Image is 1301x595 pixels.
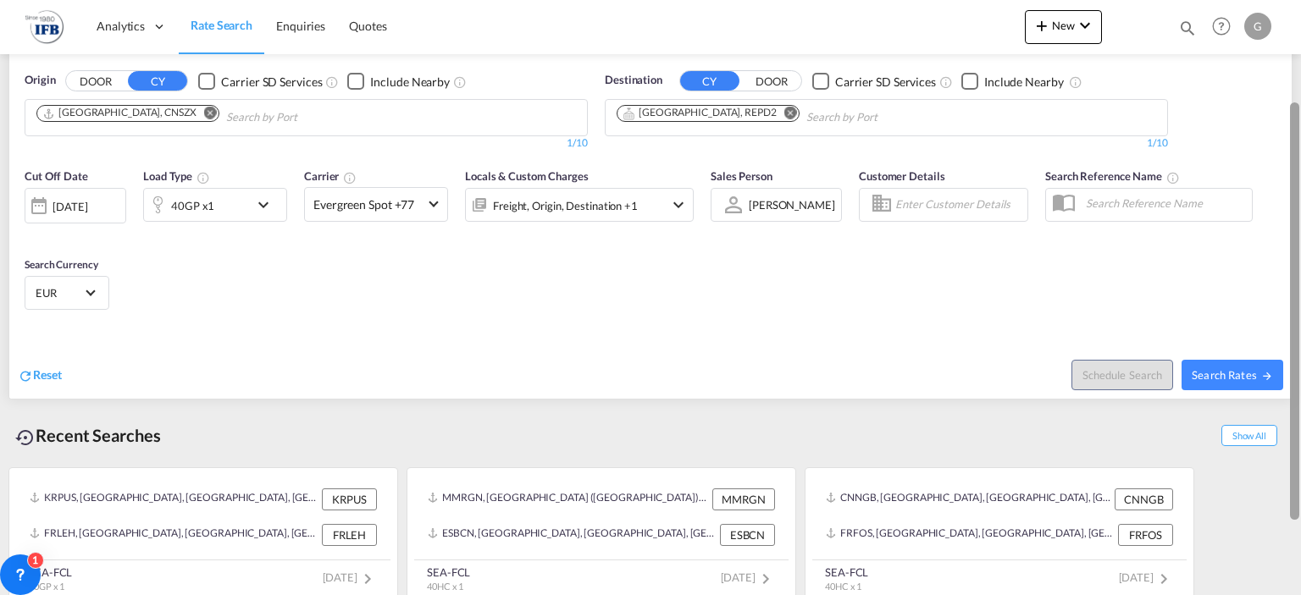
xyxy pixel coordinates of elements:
div: FRLEH [322,524,377,546]
span: Reset [33,367,62,382]
div: FRFOS [1118,524,1173,546]
div: icon-magnify [1178,19,1197,44]
div: Press delete to remove this chip. [42,106,200,120]
button: CY [680,71,739,91]
button: icon-plus 400-fgNewicon-chevron-down [1025,10,1102,44]
div: [DATE] [25,188,126,223]
div: 1/10 [25,136,588,151]
md-checkbox: Checkbox No Ink [347,72,450,90]
span: Customer Details [859,169,944,183]
span: Locals & Custom Charges [465,169,589,183]
div: Press delete to remove this chip. [623,106,780,120]
div: icon-refreshReset [18,366,62,385]
md-chips-wrap: Chips container. Use arrow keys to select chips. [614,100,974,131]
md-icon: icon-refresh [18,368,33,383]
div: Recent Searches [8,416,168,455]
md-chips-wrap: Chips container. Use arrow keys to select chips. [34,100,394,131]
md-icon: icon-chevron-right [1154,569,1174,589]
md-icon: icon-chevron-right [756,569,776,589]
div: Carrier SD Services [835,74,936,91]
md-icon: icon-arrow-right [1261,370,1273,382]
input: Chips input. [806,104,967,131]
md-icon: The selected Trucker/Carrierwill be displayed in the rate results If the rates are from another f... [343,171,357,185]
md-icon: icon-magnify [1178,19,1197,37]
div: G [1244,13,1271,40]
span: Show All [1221,425,1277,446]
span: EUR [36,285,83,300]
span: Analytics [97,18,145,35]
md-icon: Unchecked: Ignores neighbouring ports when fetching rates.Checked : Includes neighbouring ports w... [1069,75,1082,89]
span: Search Currency [25,258,98,271]
span: Evergreen Spot +77 [313,196,424,213]
div: MMRGN [712,488,775,510]
button: Remove [773,106,799,123]
button: DOOR [742,72,801,91]
div: 40GP x1icon-chevron-down [143,188,287,222]
div: CNNGB, Ningbo, China, Greater China & Far East Asia, Asia Pacific [826,488,1110,510]
md-icon: Unchecked: Search for CY (Container Yard) services for all selected carriers.Checked : Search for... [325,75,339,89]
span: Origin [25,72,55,89]
input: Enter Customer Details [895,192,1022,218]
div: ESBCN, Barcelona, Spain, Southern Europe, Europe [428,524,716,546]
button: CY [128,71,187,91]
div: MMRGN, Rangoon (Yangon), Myanmar, South East Asia, Asia Pacific [428,488,708,510]
span: 40HC x 1 [427,581,463,592]
span: [DATE] [721,570,776,584]
input: Chips input. [226,104,387,131]
div: [PERSON_NAME] [749,198,835,212]
div: CNNGB [1115,488,1173,510]
span: Search Reference Name [1045,169,1180,183]
md-icon: icon-information-outline [197,171,210,185]
div: Shenzhen, CNSZX [42,106,197,120]
md-icon: Unchecked: Search for CY (Container Yard) services for all selected carriers.Checked : Search for... [939,75,953,89]
div: Help [1207,12,1244,42]
div: [DATE] [53,199,87,214]
div: KRPUS [322,488,377,510]
button: Search Ratesicon-arrow-right [1182,360,1283,390]
md-icon: icon-chevron-down [253,195,282,215]
div: ESBCN [720,524,775,546]
span: Load Type [143,169,210,183]
md-icon: icon-chevron-down [668,195,689,215]
span: Cut Off Date [25,169,88,183]
md-checkbox: Checkbox No Ink [812,72,936,90]
md-icon: icon-chevron-right [357,569,378,589]
div: SEA-FCL [29,565,72,580]
md-checkbox: Checkbox No Ink [961,72,1064,90]
span: Carrier [304,169,357,183]
div: Include Nearby [984,74,1064,91]
div: 40GP x1 [171,194,214,218]
div: Freight Origin Destination Factory Stuffing [493,194,638,218]
span: 40HC x 1 [825,581,861,592]
div: 1/10 [605,136,1168,151]
md-icon: icon-plus 400-fg [1032,15,1052,36]
span: Enquiries [276,19,325,33]
span: Rate Search [191,18,252,32]
button: DOOR [66,72,125,91]
div: SEA-FCL [427,565,470,580]
md-icon: icon-backup-restore [15,427,36,448]
span: [DATE] [1119,570,1174,584]
div: Freight Origin Destination Factory Stuffingicon-chevron-down [465,188,694,222]
div: Include Nearby [370,74,450,91]
div: SEA-FCL [825,565,868,580]
md-checkbox: Checkbox No Ink [198,72,322,90]
md-icon: Your search will be saved by the below given name [1166,171,1180,185]
span: Sales Person [711,169,772,183]
button: Note: By default Schedule search will only considerorigin ports, destination ports and cut off da... [1071,360,1173,390]
md-icon: Unchecked: Ignores neighbouring ports when fetching rates.Checked : Includes neighbouring ports w... [453,75,467,89]
md-icon: icon-chevron-down [1075,15,1095,36]
span: Help [1207,12,1236,41]
md-select: Select Currency: € EUREuro [34,280,100,305]
div: KRPUS, Busan, Korea, Republic of, Greater China & Far East Asia, Asia Pacific [30,488,318,510]
div: FRFOS, Fos-sur-Mer, France, Western Europe, Europe [826,524,1114,546]
div: Carrier SD Services [221,74,322,91]
span: New [1032,19,1095,32]
span: 20GP x 1 [29,581,64,592]
div: OriginDOOR CY Checkbox No InkUnchecked: Search for CY (Container Yard) services for all selected ... [9,47,1292,398]
button: Remove [193,106,219,123]
span: Destination [605,72,662,89]
span: Quotes [349,19,386,33]
md-datepicker: Select [25,221,37,244]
